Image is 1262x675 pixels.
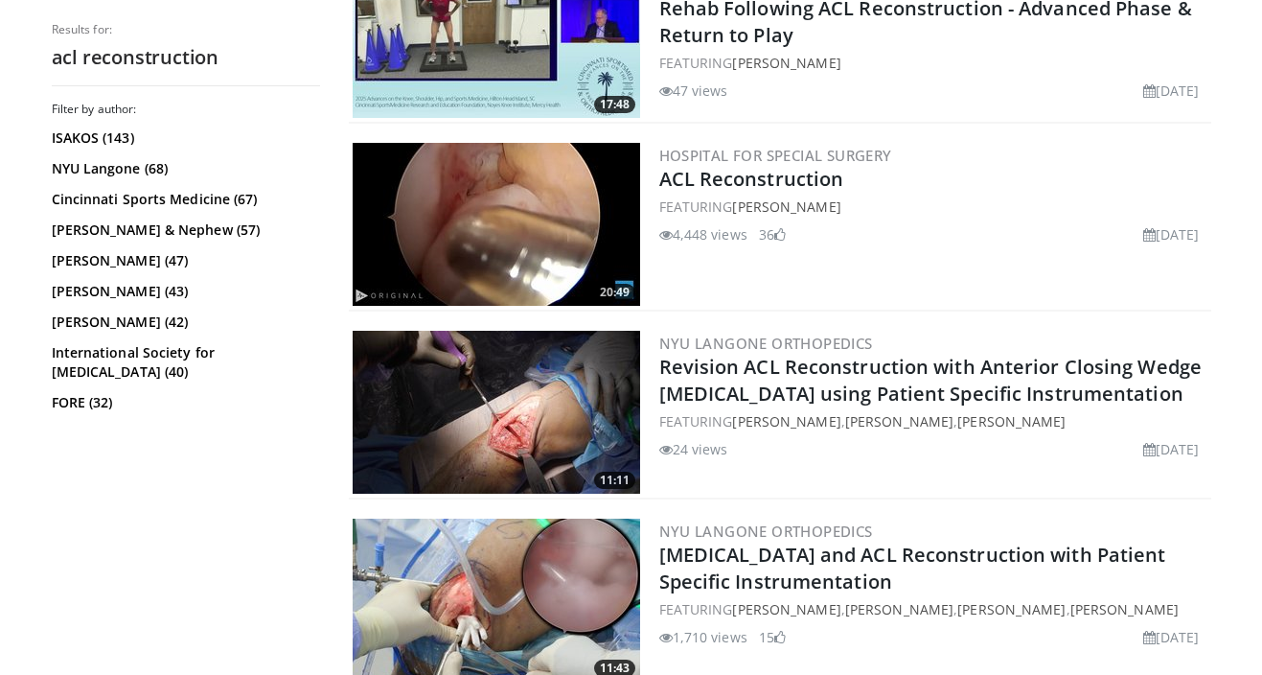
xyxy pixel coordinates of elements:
[659,53,1207,73] div: FEATURING
[52,313,315,332] a: [PERSON_NAME] (42)
[732,198,840,216] a: [PERSON_NAME]
[52,159,315,178] a: NYU Langone (68)
[594,472,635,489] span: 11:11
[52,282,315,301] a: [PERSON_NAME] (43)
[52,22,320,37] p: Results for:
[52,393,315,412] a: FORE (32)
[957,412,1066,431] a: [PERSON_NAME]
[659,522,873,541] a: NYU Langone Orthopedics
[659,411,1207,431] div: FEATURING , ,
[845,412,953,431] a: [PERSON_NAME]
[759,224,786,244] li: 36
[845,600,953,618] a: [PERSON_NAME]
[759,627,786,647] li: 15
[957,600,1066,618] a: [PERSON_NAME]
[353,143,640,306] img: 013c24b7-4627-4f14-ab1d-fbf17128a655.300x170_q85_crop-smart_upscale.jpg
[52,128,315,148] a: ISAKOS (143)
[52,45,320,70] h2: acl reconstruction
[1143,81,1200,101] li: [DATE]
[659,354,1203,407] a: Revision ACL Reconstruction with Anterior Closing Wedge [MEDICAL_DATA] using Patient Specific Ins...
[659,81,728,101] li: 47 views
[594,284,635,301] span: 20:49
[659,166,844,192] a: ACL Reconstruction
[353,331,640,494] a: 11:11
[52,102,320,117] h3: Filter by author:
[353,143,640,306] a: 20:49
[659,334,873,353] a: NYU Langone Orthopedics
[1070,600,1179,618] a: [PERSON_NAME]
[594,96,635,113] span: 17:48
[52,343,315,382] a: International Society for [MEDICAL_DATA] (40)
[52,190,315,209] a: Cincinnati Sports Medicine (67)
[659,439,728,459] li: 24 views
[1143,224,1200,244] li: [DATE]
[52,221,315,240] a: [PERSON_NAME] & Nephew (57)
[659,224,747,244] li: 4,448 views
[353,331,640,494] img: 48f36ef4-bbef-4d16-abf3-39d1145d1fd2.jpg.300x170_q85_crop-smart_upscale.jpg
[732,54,840,72] a: [PERSON_NAME]
[659,542,1166,594] a: [MEDICAL_DATA] and ACL Reconstruction with Patient Specific Instrumentation
[1143,439,1200,459] li: [DATE]
[732,600,840,618] a: [PERSON_NAME]
[659,599,1207,619] div: FEATURING , , ,
[659,627,747,647] li: 1,710 views
[659,146,892,165] a: Hospital for Special Surgery
[732,412,840,431] a: [PERSON_NAME]
[52,251,315,270] a: [PERSON_NAME] (47)
[1143,627,1200,647] li: [DATE]
[659,197,1207,217] div: FEATURING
